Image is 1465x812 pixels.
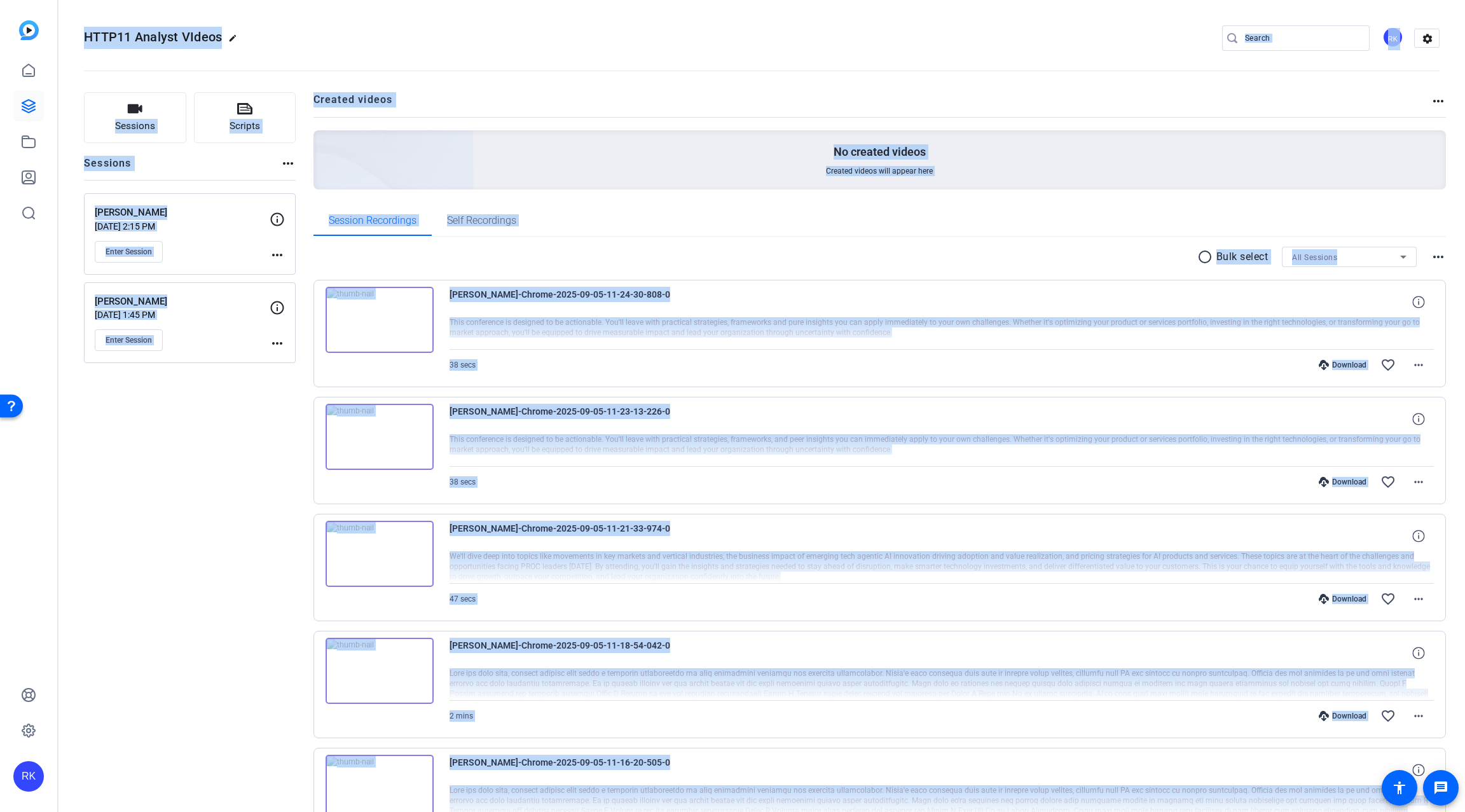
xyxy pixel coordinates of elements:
[826,166,933,176] span: Created videos will appear here
[84,92,186,143] button: Sessions
[13,761,44,792] div: RK
[447,216,516,226] span: Self Recordings
[1411,708,1426,724] mat-icon: more_horiz
[326,287,434,353] img: thumb-nail
[95,329,163,351] button: Enter Session
[1312,711,1373,721] div: Download
[280,156,296,171] mat-icon: more_horiz
[95,221,270,231] p: [DATE] 2:15 PM
[834,144,926,160] p: No created videos
[95,205,270,220] p: [PERSON_NAME]
[1411,591,1426,607] mat-icon: more_horiz
[115,119,155,134] span: Sessions
[329,216,416,226] span: Session Recordings
[1411,474,1426,490] mat-icon: more_horiz
[1312,477,1373,487] div: Download
[450,755,685,785] span: [PERSON_NAME]-Chrome-2025-09-05-11-16-20-505-0
[1382,27,1403,48] div: RK
[95,294,270,309] p: [PERSON_NAME]
[450,361,476,369] span: 38 secs
[326,521,434,587] img: thumb-nail
[1380,591,1396,607] mat-icon: favorite_border
[1312,594,1373,604] div: Download
[326,404,434,470] img: thumb-nail
[1431,249,1446,265] mat-icon: more_horiz
[1216,249,1269,265] p: Bulk select
[450,712,473,720] span: 2 mins
[84,156,132,180] h2: Sessions
[95,241,163,263] button: Enter Session
[1411,357,1426,373] mat-icon: more_horiz
[450,287,685,317] span: [PERSON_NAME]-Chrome-2025-09-05-11-24-30-808-0
[230,119,260,134] span: Scripts
[1415,29,1440,48] mat-icon: settings
[228,34,244,49] mat-icon: edit
[1382,27,1405,49] ngx-avatar: Ryan Keckler
[1380,708,1396,724] mat-icon: favorite_border
[270,247,285,263] mat-icon: more_horiz
[1433,780,1448,795] mat-icon: message
[450,595,476,603] span: 47 secs
[450,404,685,434] span: [PERSON_NAME]-Chrome-2025-09-05-11-23-13-226-0
[450,638,685,668] span: [PERSON_NAME]-Chrome-2025-09-05-11-18-54-042-0
[270,336,285,351] mat-icon: more_horiz
[1380,474,1396,490] mat-icon: favorite_border
[450,478,476,486] span: 38 secs
[1392,780,1407,795] mat-icon: accessibility
[326,638,434,704] img: thumb-nail
[450,521,685,551] span: [PERSON_NAME]-Chrome-2025-09-05-11-21-33-974-0
[1197,249,1216,265] mat-icon: radio_button_unchecked
[1312,360,1373,370] div: Download
[1380,357,1396,373] mat-icon: favorite_border
[313,92,1431,117] h2: Created videos
[171,4,474,280] img: Creted videos background
[1245,31,1359,46] input: Search
[106,247,152,257] span: Enter Session
[19,20,39,40] img: blue-gradient.svg
[106,335,152,345] span: Enter Session
[194,92,296,143] button: Scripts
[1431,93,1446,109] mat-icon: more_horiz
[1292,253,1337,262] span: All Sessions
[95,310,270,320] p: [DATE] 1:45 PM
[84,29,222,45] span: HTTP11 Analyst VIdeos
